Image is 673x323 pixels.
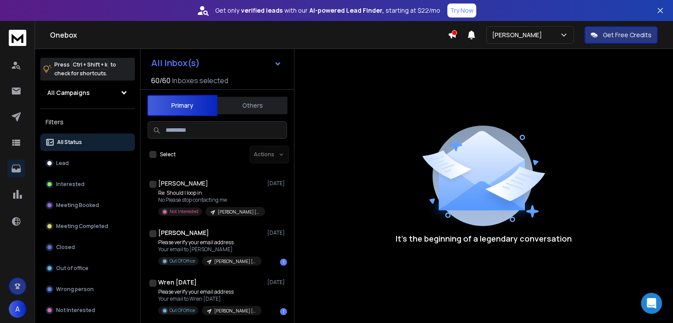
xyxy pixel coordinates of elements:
button: Meeting Completed [40,218,135,235]
button: Get Free Credits [584,26,658,44]
p: Out of office [56,265,89,272]
p: [DATE] [267,229,287,236]
p: [PERSON_NAME] [DATE] [214,308,256,314]
h1: All Campaigns [47,88,90,97]
p: [PERSON_NAME] [492,31,545,39]
button: All Inbox(s) [144,54,289,72]
strong: verified leads [241,6,283,15]
p: Lead [56,160,69,167]
strong: AI-powered Lead Finder, [309,6,384,15]
p: [DATE] [267,180,287,187]
button: Lead [40,154,135,172]
button: Closed [40,239,135,256]
p: Press to check for shortcuts. [54,60,116,78]
p: Re: Should I loop in [158,190,263,197]
p: Get Free Credits [603,31,652,39]
h1: Onebox [50,30,448,40]
p: Get only with our starting at $22/mo [215,6,440,15]
p: Your email to Wren [DATE] [158,295,262,302]
p: All Status [57,139,82,146]
h3: Inboxes selected [172,75,228,86]
span: Ctrl + Shift + k [71,60,109,70]
label: Select [160,151,176,158]
p: Your email to [PERSON_NAME] [158,246,262,253]
p: No Please stop contacting me [158,197,263,204]
p: Interested [56,181,85,188]
span: 60 / 60 [151,75,170,86]
h1: [PERSON_NAME] [158,228,209,237]
button: Out of office [40,260,135,277]
p: [PERSON_NAME] [DATE] [214,258,256,265]
div: Open Intercom Messenger [641,293,662,314]
button: Wrong person [40,281,135,298]
p: Meeting Completed [56,223,108,230]
h1: [PERSON_NAME] [158,179,208,188]
div: 1 [280,308,287,315]
p: Closed [56,244,75,251]
p: Out Of Office [170,307,195,314]
button: Try Now [447,4,476,18]
h1: All Inbox(s) [151,59,200,67]
button: Meeting Booked [40,197,135,214]
button: Others [217,96,287,115]
button: All Campaigns [40,84,135,102]
p: Please verify your email address [158,288,262,295]
img: logo [9,30,26,46]
p: Not Interested [170,208,198,215]
p: Meeting Booked [56,202,99,209]
p: [PERSON_NAME] [DATE] [218,209,260,215]
button: Interested [40,176,135,193]
p: Try Now [450,6,474,15]
div: 1 [280,259,287,266]
p: Not Interested [56,307,95,314]
button: Not Interested [40,302,135,319]
button: Primary [147,95,217,116]
button: A [9,300,26,318]
p: Wrong person [56,286,94,293]
button: All Status [40,133,135,151]
h3: Filters [40,116,135,128]
p: Out Of Office [170,258,195,264]
h1: Wren [DATE] [158,278,197,287]
p: Please verify your email address [158,239,262,246]
p: [DATE] [267,279,287,286]
p: It’s the beginning of a legendary conversation [396,232,572,245]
